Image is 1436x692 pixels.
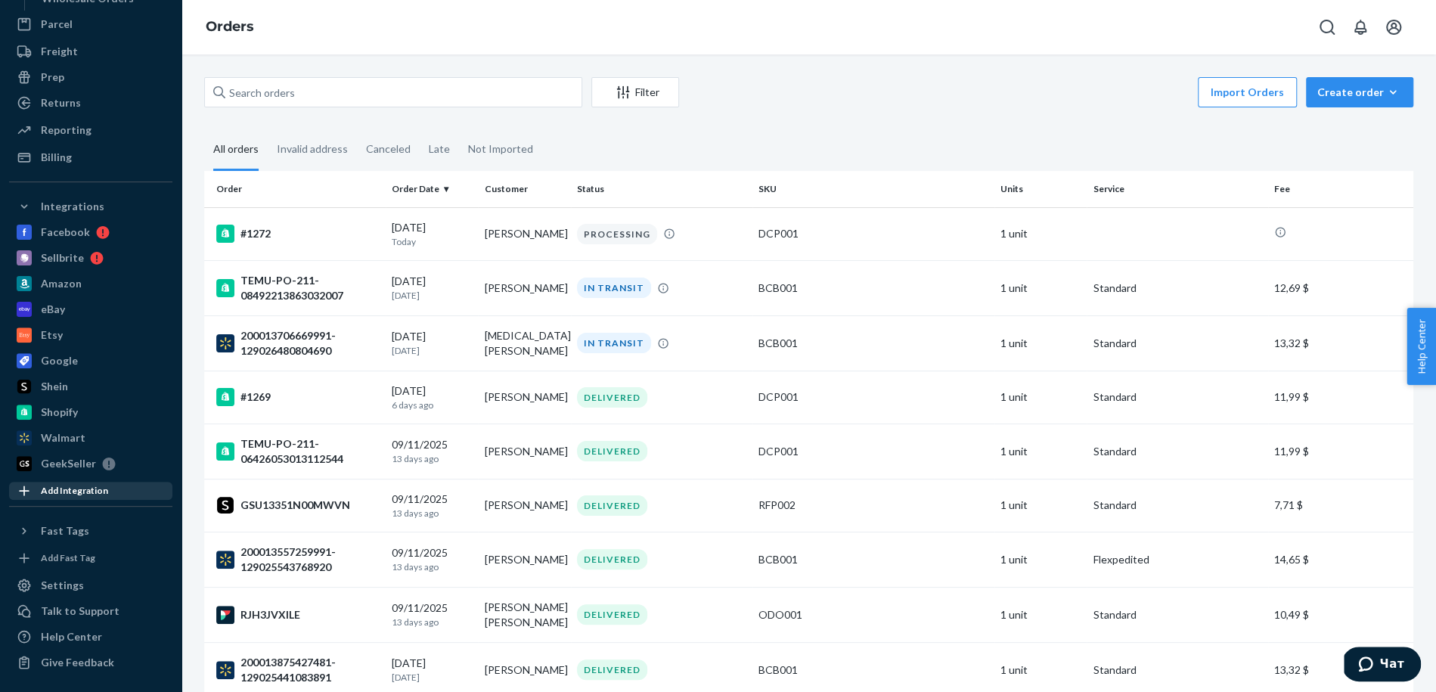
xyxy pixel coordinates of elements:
div: 200013706669991-129026480804690 [216,328,380,358]
p: 13 days ago [392,616,473,628]
td: 11,99 $ [1268,424,1413,479]
button: Filter [591,77,679,107]
div: GeekSeller [41,456,96,471]
th: Fee [1268,171,1413,207]
p: 13 days ago [392,452,473,465]
div: RJH3JVXILE [216,606,380,624]
th: Service [1087,171,1268,207]
th: Status [571,171,752,207]
div: 09/11/2025 [392,437,473,465]
div: Canceled [366,129,411,169]
a: Shein [9,374,172,399]
div: 09/11/2025 [392,600,473,628]
div: 200013557259991-129025543768920 [216,545,380,575]
p: Standard [1093,336,1262,351]
div: Talk to Support [41,604,119,619]
th: Units [994,171,1087,207]
p: 13 days ago [392,560,473,573]
a: Parcel [9,12,172,36]
div: Reporting [41,123,91,138]
p: [DATE] [392,289,473,302]
p: Standard [1093,444,1262,459]
div: [DATE] [392,274,473,302]
a: Shopify [9,400,172,424]
td: [PERSON_NAME] [478,532,571,587]
div: [DATE] [392,329,473,357]
div: 09/11/2025 [392,545,473,573]
p: 6 days ago [392,399,473,411]
div: Facebook [41,225,90,240]
div: 200013875427481-129025441083891 [216,655,380,685]
a: Add Fast Tag [9,549,172,567]
div: Fast Tags [41,523,89,538]
button: Fast Tags [9,519,172,543]
button: Create order [1306,77,1413,107]
td: [PERSON_NAME] [PERSON_NAME] [478,587,571,642]
p: Standard [1093,281,1262,296]
div: DELIVERED [577,549,647,569]
a: Returns [9,91,172,115]
div: Amazon [41,276,82,291]
a: Billing [9,145,172,169]
div: BCB001 [758,336,988,351]
td: 7,71 $ [1268,479,1413,532]
td: 1 unit [994,315,1087,371]
div: IN TRANSIT [577,333,651,353]
a: Prep [9,65,172,89]
div: All orders [213,129,259,171]
div: Customer [484,182,565,195]
div: ODO001 [758,607,988,622]
div: DCP001 [758,226,988,241]
th: SKU [752,171,994,207]
div: eBay [41,302,65,317]
td: 1 unit [994,260,1087,315]
div: IN TRANSIT [577,278,651,298]
p: Flexpedited [1093,552,1262,567]
td: 13,32 $ [1268,315,1413,371]
div: Add Fast Tag [41,551,95,564]
td: 10,49 $ [1268,587,1413,642]
a: Add Integration [9,482,172,500]
div: Etsy [41,327,63,343]
td: 1 unit [994,532,1087,587]
div: PROCESSING [577,224,657,244]
div: [DATE] [392,220,473,248]
div: Give Feedback [41,655,114,670]
div: DELIVERED [577,441,647,461]
td: 1 unit [994,587,1087,642]
a: Walmart [9,426,172,450]
p: Standard [1093,498,1262,513]
a: Reporting [9,118,172,142]
div: Billing [41,150,72,165]
div: Integrations [41,199,104,214]
a: Orders [206,18,254,35]
td: [MEDICAL_DATA][PERSON_NAME] [478,315,571,371]
iframe: Открывает виджет, в котором вы можете побеседовать в чате со своим агентом [1344,647,1421,684]
p: [DATE] [392,344,473,357]
td: 1 unit [994,207,1087,260]
a: eBay [9,297,172,321]
div: Help Center [41,629,102,644]
ol: breadcrumbs [194,5,266,49]
a: Google [9,349,172,373]
div: #1269 [216,388,380,406]
div: TEMU-PO-211-06426053013112544 [216,436,380,467]
a: Facebook [9,220,172,244]
div: Filter [592,85,678,100]
div: Late [429,129,450,169]
p: 13 days ago [392,507,473,520]
div: Invalid address [277,129,348,169]
input: Search orders [204,77,582,107]
div: DELIVERED [577,659,647,680]
div: Google [41,353,78,368]
p: [DATE] [392,671,473,684]
div: Create order [1317,85,1402,100]
span: Help Center [1407,308,1436,385]
button: Open account menu [1379,12,1409,42]
button: Open Search Box [1312,12,1342,42]
div: BCB001 [758,552,988,567]
td: [PERSON_NAME] [478,371,571,424]
td: [PERSON_NAME] [478,479,571,532]
div: Returns [41,95,81,110]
